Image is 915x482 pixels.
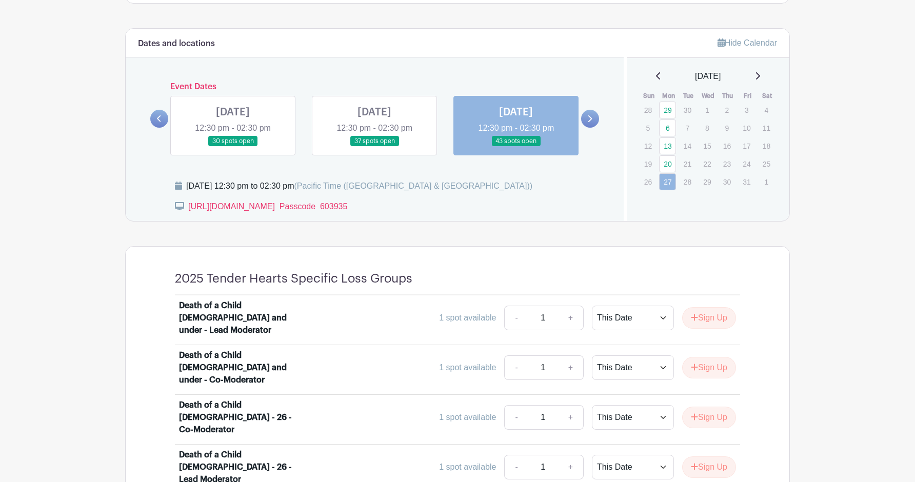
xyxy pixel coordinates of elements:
a: Hide Calendar [718,38,777,47]
th: Mon [659,91,679,101]
p: 24 [738,156,755,172]
p: 1 [699,102,715,118]
p: 19 [640,156,657,172]
p: 2 [719,102,735,118]
div: 1 spot available [439,312,496,324]
a: 29 [659,102,676,118]
p: 10 [738,120,755,136]
a: 20 [659,155,676,172]
p: 9 [719,120,735,136]
p: 28 [679,174,696,190]
span: (Pacific Time ([GEOGRAPHIC_DATA] & [GEOGRAPHIC_DATA])) [294,182,532,190]
p: 16 [719,138,735,154]
button: Sign Up [682,307,736,329]
button: Sign Up [682,407,736,428]
a: + [558,405,584,430]
p: 14 [679,138,696,154]
div: 1 spot available [439,411,496,424]
p: 15 [699,138,715,154]
p: 26 [640,174,657,190]
p: 3 [738,102,755,118]
p: 1 [758,174,775,190]
button: Sign Up [682,357,736,378]
a: - [504,306,528,330]
th: Tue [679,91,699,101]
div: Death of a Child [DEMOGRAPHIC_DATA] and under - Co-Moderator [179,349,306,386]
p: 21 [679,156,696,172]
p: 30 [679,102,696,118]
span: [DATE] [695,70,721,83]
p: 7 [679,120,696,136]
th: Wed [698,91,718,101]
p: 30 [719,174,735,190]
div: 1 spot available [439,361,496,374]
p: 31 [738,174,755,190]
button: Sign Up [682,456,736,478]
a: - [504,355,528,380]
p: 5 [640,120,657,136]
th: Fri [738,91,758,101]
a: - [504,455,528,479]
p: 17 [738,138,755,154]
p: 12 [640,138,657,154]
p: 22 [699,156,715,172]
p: 8 [699,120,715,136]
p: 29 [699,174,715,190]
th: Thu [718,91,738,101]
a: + [558,455,584,479]
p: 28 [640,102,657,118]
th: Sun [639,91,659,101]
a: + [558,306,584,330]
p: 23 [719,156,735,172]
div: Death of a Child [DEMOGRAPHIC_DATA] - 26 - Co-Moderator [179,399,306,436]
th: Sat [758,91,778,101]
p: 18 [758,138,775,154]
p: 25 [758,156,775,172]
a: 6 [659,119,676,136]
a: 27 [659,173,676,190]
h4: 2025 Tender Hearts Specific Loss Groups [175,271,412,286]
a: 13 [659,137,676,154]
div: Death of a Child [DEMOGRAPHIC_DATA] and under - Lead Moderator [179,299,306,336]
div: 1 spot available [439,461,496,473]
h6: Dates and locations [138,39,215,49]
a: [URL][DOMAIN_NAME] Passcode 603935 [188,202,347,211]
a: - [504,405,528,430]
p: 4 [758,102,775,118]
h6: Event Dates [168,82,581,92]
div: [DATE] 12:30 pm to 02:30 pm [186,180,532,192]
p: 11 [758,120,775,136]
a: + [558,355,584,380]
